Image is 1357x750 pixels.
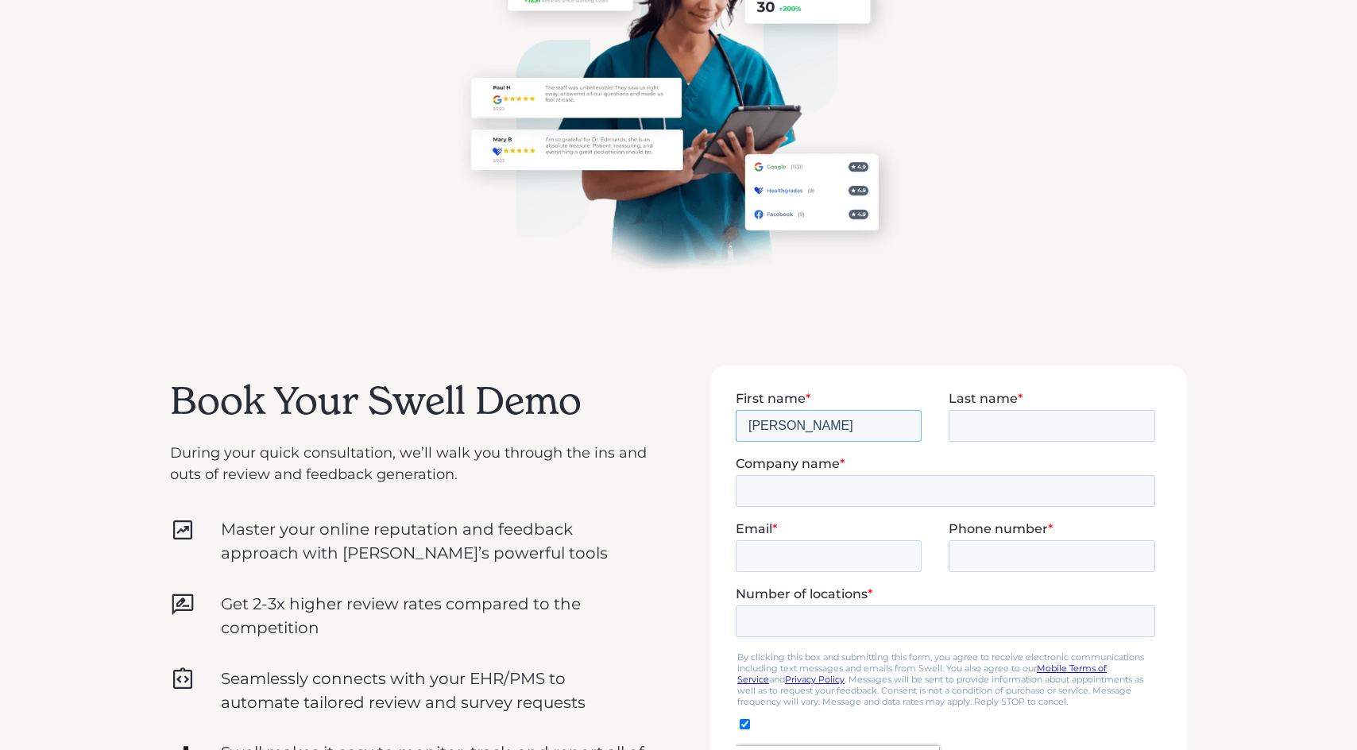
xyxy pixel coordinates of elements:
p: Seamlessly connects with your EHR/PMS to automate tailored review and survey requests [221,667,647,714]
p: Get 2-3x higher review rates compared to the competition [221,592,647,640]
h2: Book Your Swell Demo [170,378,647,424]
p: Master your online reputation and feedback approach with [PERSON_NAME]’s powerful tools [221,517,647,565]
p: During your quick consultation, we’ll walk you through the ins and outs of review and feedback ge... [170,443,647,485]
